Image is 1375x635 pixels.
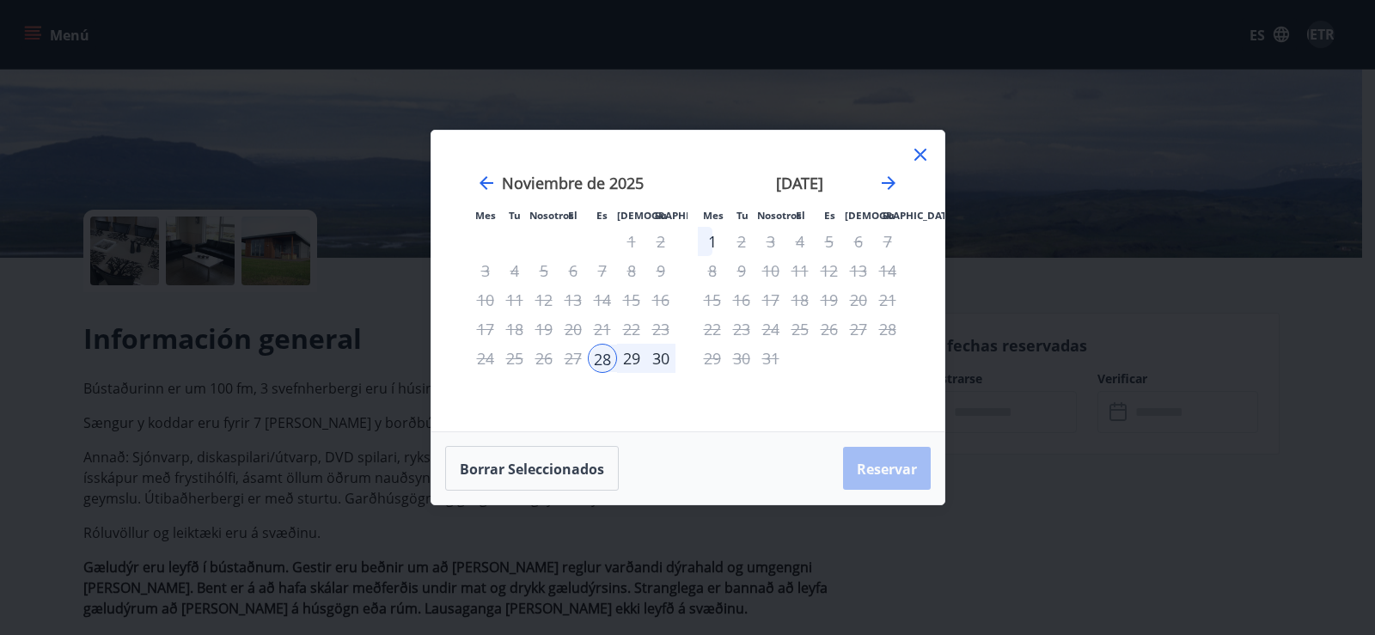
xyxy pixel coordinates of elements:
td: Not available. Monday, December 8, 2025 [698,256,727,285]
font: Tu [736,209,749,222]
td: Not available. Wednesday, December 3, 2025 [756,227,785,256]
td: Not available. Tuesday, December 9, 2025 [727,256,756,285]
td: Not available. Thursday, December 25, 2025 [785,314,815,344]
td: Not available. Saturday, December 13, 2025 [844,256,873,285]
button: Borrar seleccionados [445,446,619,491]
td: Not available. Wednesday, November 26, 2025 [529,344,559,373]
td: Not available. Thursday, November 6, 2025 [559,256,588,285]
font: Es [824,209,835,222]
font: Nosotros [757,209,802,222]
div: Only check out available [698,227,727,256]
td: Not available. Sunday, December 21, 2025 [873,285,902,314]
td: Not available. Tuesday, November 18, 2025 [500,314,529,344]
font: Mes [475,209,496,222]
font: Es [596,209,608,222]
td: No disponible. Sábado 1 de noviembre de 2025 [617,227,646,256]
td: Not available. Monday, November 3, 2025 [471,256,500,285]
font: Su [655,209,667,222]
font: [DEMOGRAPHIC_DATA] [617,209,729,222]
td: Not available. Sunday, December 7, 2025 [873,227,902,256]
td: Not available. Wednesday, November 12, 2025 [529,285,559,314]
td: Choose Saturday, November 29, 2025 as your check-out date. It’s available. [617,344,646,373]
td: Not available. Saturday, December 6, 2025 [844,227,873,256]
td: Not available. Monday, November 24, 2025 [471,344,500,373]
font: El [568,209,577,222]
div: Calendario [452,151,924,411]
font: Mes [703,209,724,222]
td: No disponible. Lunes, 17 de noviembre de 2025 [471,314,500,344]
td: Not available. Friday, December 19, 2025 [815,285,844,314]
font: Su [883,209,895,222]
font: El [796,209,805,222]
td: Not available. Saturday, November 8, 2025 [617,256,646,285]
td: Choose Sunday, November 30, 2025 as your check-out date. It’s available. [646,344,675,373]
td: Not available. Saturday, December 20, 2025 [844,285,873,314]
td: Not available. Thursday, December 4, 2025 [785,227,815,256]
td: Not available. Tuesday, December 23, 2025 [727,314,756,344]
td: Not available. Wednesday, December 24, 2025 [756,314,785,344]
td: Not available. Friday, December 26, 2025 [815,314,844,344]
font: Tu [509,209,521,222]
td: Not available. Saturday, December 27, 2025 [844,314,873,344]
td: No disponible. Viernes, 14 de noviembre de 2025 [588,285,617,314]
td: Not available. Wednesday, December 17, 2025 [756,285,785,314]
td: No disponible. Domingo, 16 de noviembre de 2025 [646,285,675,314]
td: Not available. Wednesday, November 19, 2025 [529,314,559,344]
td: Not available. Wednesday, December 31, 2025 [756,344,785,373]
td: Not available. Thursday, November 27, 2025 [559,344,588,373]
td: Choose Monday, December 1, 2025 as your check-out date. It’s available. [698,227,727,256]
td: Not available. Monday, December 15, 2025 [698,285,727,314]
td: Not available. Tuesday, December 2, 2025 [727,227,756,256]
td: Not available. Wednesday, November 5, 2025 [529,256,559,285]
td: Not available. Sunday, November 23, 2025 [646,314,675,344]
td: Not available. Sunday, December 14, 2025 [873,256,902,285]
div: Solo check out disponible [559,285,588,314]
td: Not available. Thursday, December 18, 2025 [785,285,815,314]
font: Noviembre de 2025 [502,173,644,193]
td: Not available. Tuesday, December 30, 2025 [727,344,756,373]
font: Nosotros [529,209,574,222]
td: Not available. Friday, November 7, 2025 [588,256,617,285]
font: 13 [565,290,582,310]
td: No disponible. Jueves, 13 de noviembre de 2025 [559,285,588,314]
font: 30 [652,348,669,369]
td: Not available. Friday, December 5, 2025 [815,227,844,256]
td: Not available. Monday, December 22, 2025 [698,314,727,344]
td: No disponible. Sábado, 15 de noviembre de 2025 [617,285,646,314]
td: Not available. Monday, November 10, 2025 [471,285,500,314]
font: [DEMOGRAPHIC_DATA] [845,209,956,222]
td: Not available. Tuesday, November 25, 2025 [500,344,529,373]
font: 29 [623,348,640,369]
td: Not available. Saturday, November 22, 2025 [617,314,646,344]
td: Not available. Wednesday, December 10, 2025 [756,256,785,285]
td: Not available. Thursday, December 11, 2025 [785,256,815,285]
strong: [DATE] [776,173,823,193]
td: No disponible. Domingo 2 de noviembre de 2025 [646,227,675,256]
td: Not available. Thursday, November 20, 2025 [559,314,588,344]
td: Selected as start date. Friday, November 28, 2025 [588,344,617,373]
td: Not available. Tuesday, November 11, 2025 [500,285,529,314]
div: Avanzar para cambiar al mes siguiente. [878,173,899,193]
td: Not available. Monday, December 29, 2025 [698,344,727,373]
div: Retroceda para cambiar al mes anterior. [476,173,497,193]
td: Not available. Friday, November 21, 2025 [588,314,617,344]
td: Not available. Friday, December 12, 2025 [815,256,844,285]
td: Not available. Tuesday, December 16, 2025 [727,285,756,314]
td: Not available. Sunday, December 28, 2025 [873,314,902,344]
font: Borrar seleccionados [460,460,604,479]
td: Not available. Tuesday, November 4, 2025 [500,256,529,285]
td: Not available. Sunday, November 9, 2025 [646,256,675,285]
